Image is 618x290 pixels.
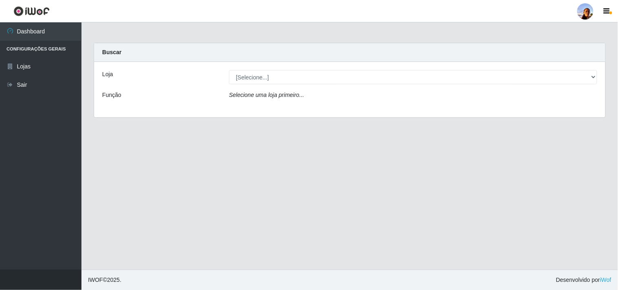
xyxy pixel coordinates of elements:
[102,91,121,99] label: Função
[13,6,50,16] img: CoreUI Logo
[600,277,611,283] a: iWof
[102,49,121,55] strong: Buscar
[88,276,121,284] span: © 2025 .
[102,70,113,79] label: Loja
[229,92,304,98] i: Selecione uma loja primeiro...
[556,276,611,284] span: Desenvolvido por
[88,277,103,283] span: IWOF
